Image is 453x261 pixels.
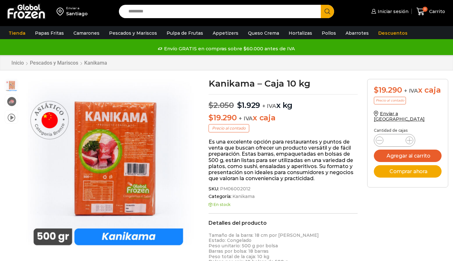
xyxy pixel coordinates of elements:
[239,115,253,122] span: + IVA
[21,79,195,253] img: kanikama
[342,27,372,39] a: Abarrotes
[374,97,406,104] p: Precio al contado
[57,6,66,17] img: address-field-icon.svg
[30,60,79,66] a: Pescados y Mariscos
[374,128,442,133] p: Cantidad de cajas
[245,27,282,39] a: Queso Crema
[5,95,18,108] span: kanikama
[422,7,428,12] span: 0
[319,27,339,39] a: Pollos
[374,85,402,95] bdi: 19.290
[66,6,88,11] div: Enviar a
[32,27,67,39] a: Papas Fritas
[428,8,445,15] span: Carrito
[209,139,358,181] p: Es una excelente opción para restaurantes y puntos de venta que buscan ofrecer un producto versát...
[209,79,358,88] h1: Kanikama – Caja 10 kg
[66,11,88,17] div: Santiago
[209,94,358,110] p: x kg
[209,27,242,39] a: Appetizers
[209,113,237,122] bdi: 19.290
[209,101,213,110] span: $
[415,4,447,19] a: 0 Carrito
[285,27,315,39] a: Hortalizas
[209,220,358,226] h2: Detalles del producto
[70,27,103,39] a: Camarones
[374,85,379,95] span: $
[11,60,107,66] nav: Breadcrumb
[370,5,408,18] a: Iniciar sesión
[219,186,251,192] span: PM06002012
[163,27,206,39] a: Pulpa de Frutas
[209,113,358,123] p: x caja
[209,101,234,110] bdi: 2.050
[209,194,358,199] span: Categoría:
[237,101,260,110] bdi: 1.929
[374,111,425,122] a: Enviar a [GEOGRAPHIC_DATA]
[5,79,18,92] span: kanikama
[11,60,24,66] a: Inicio
[209,202,358,207] p: En stock
[375,27,411,39] a: Descuentos
[388,136,401,145] input: Product quantity
[404,88,418,94] span: + IVA
[106,27,160,39] a: Pescados y Mariscos
[374,165,442,178] button: Comprar ahora
[374,86,442,95] div: x caja
[209,124,249,132] p: Precio al contado
[5,27,29,39] a: Tienda
[209,113,213,122] span: $
[321,5,334,18] button: Search button
[84,60,107,66] a: Kanikama
[231,194,255,199] a: Kanikama
[374,150,442,162] button: Agregar al carrito
[237,101,242,110] span: $
[209,186,358,192] span: SKU:
[262,103,276,109] span: + IVA
[376,8,408,15] span: Iniciar sesión
[21,79,195,253] div: 1 / 3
